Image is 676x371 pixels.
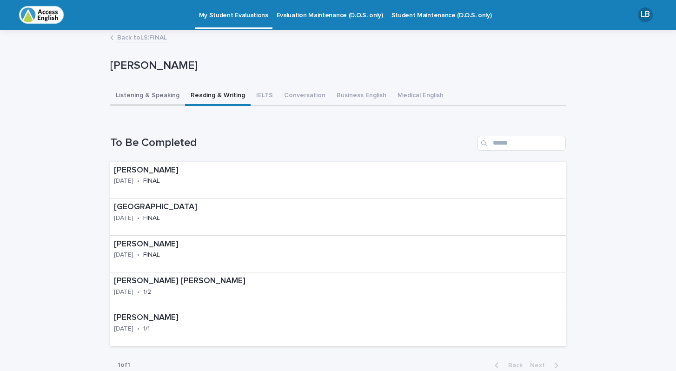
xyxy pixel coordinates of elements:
p: [DATE] [114,177,133,185]
span: Next [530,362,550,369]
p: 1/1 [143,325,150,333]
button: Business English [331,86,392,106]
p: [PERSON_NAME] [PERSON_NAME] [114,276,283,286]
a: Back toLS:FINAL [117,32,167,42]
input: Search [477,136,566,151]
p: [PERSON_NAME] [114,239,225,250]
p: FINAL [143,177,160,185]
button: Back [487,361,526,370]
span: Back [503,362,523,369]
p: [PERSON_NAME] [110,59,562,73]
a: [GEOGRAPHIC_DATA][DATE]•FINAL [110,199,566,235]
h1: To Be Completed [110,136,474,150]
p: • [137,288,139,296]
button: Medical English [392,86,449,106]
p: [DATE] [114,214,133,222]
p: [PERSON_NAME] [114,313,214,323]
a: [PERSON_NAME] [PERSON_NAME][DATE]•1/2 [110,272,566,309]
div: LB [638,7,653,22]
p: • [137,251,139,259]
p: [DATE] [114,251,133,259]
p: [DATE] [114,288,133,296]
p: FINAL [143,214,160,222]
button: Next [526,361,566,370]
p: [DATE] [114,325,133,333]
p: • [137,325,139,333]
p: FINAL [143,251,160,259]
button: Reading & Writing [185,86,251,106]
p: • [137,177,139,185]
a: [PERSON_NAME][DATE]•1/1 [110,309,566,346]
button: IELTS [251,86,278,106]
button: Conversation [278,86,331,106]
img: MBlNEaMTXuD8BjC6kD5m [19,6,64,24]
a: [PERSON_NAME][DATE]•FINAL [110,162,566,199]
p: • [137,214,139,222]
button: Listening & Speaking [110,86,185,106]
p: [GEOGRAPHIC_DATA] [114,202,243,212]
p: [PERSON_NAME] [114,166,225,176]
p: 1/2 [143,288,151,296]
a: [PERSON_NAME][DATE]•FINAL [110,236,566,272]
